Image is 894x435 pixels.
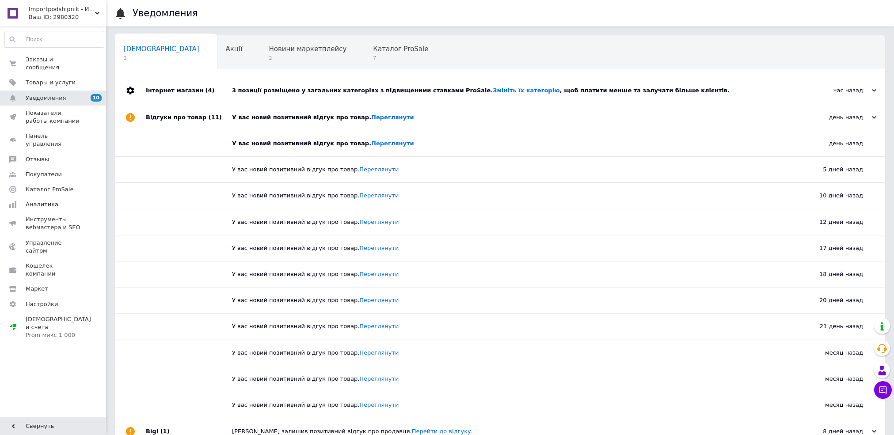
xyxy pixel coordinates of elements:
div: 21 день назад [775,314,885,339]
span: [DEMOGRAPHIC_DATA] [124,45,199,53]
div: У вас новий позитивний відгук про товар. [232,218,775,226]
a: Переглянути [371,140,414,147]
span: Инструменты вебмастера и SEO [26,216,82,231]
div: У вас новий позитивний відгук про товар. [232,166,775,174]
a: Переглянути [359,349,399,356]
span: 2 [269,55,346,61]
span: Показатели работы компании [26,109,82,125]
div: У вас новий позитивний відгук про товар. [232,140,775,148]
div: Інтернет магазин [146,77,232,104]
span: Аналитика [26,200,58,208]
a: Переглянути [359,192,399,199]
div: месяц назад [775,340,885,366]
span: Настройки [26,300,58,308]
span: Каталог ProSale [373,45,428,53]
a: Переглянути [359,323,399,329]
span: Покупатели [26,170,62,178]
div: У вас новий позитивний відгук про товар. [232,113,788,121]
span: Отзывы [26,155,49,163]
a: Переглянути [371,114,414,121]
span: [DEMOGRAPHIC_DATA] и счета [26,315,91,340]
a: Переглянути [359,271,399,277]
a: Перейти до відгуку [412,428,471,435]
div: месяц назад [775,392,885,418]
span: Управление сайтом [26,239,82,255]
a: Змініть їх категорію [493,87,559,94]
div: У вас новий позитивний відгук про товар. [232,296,775,304]
div: У вас новий позитивний відгук про товар. [232,244,775,252]
span: 10 [91,94,102,102]
div: 3 позиції розміщено у загальних категоріях з підвищеними ставками ProSale. , щоб платити менше та... [232,87,788,95]
span: 7 [373,55,428,61]
div: 18 дней назад [775,261,885,287]
a: Переглянути [359,401,399,408]
span: Кошелек компании [26,262,82,278]
span: Товары и услуги [26,79,76,87]
div: У вас новий позитивний відгук про товар. [232,375,775,383]
a: Переглянути [359,375,399,382]
div: У вас новий позитивний відгук про товар. [232,192,775,200]
div: 20 дней назад [775,287,885,313]
div: Відгуки про товар [146,104,232,131]
span: (11) [209,114,222,121]
span: Новини маркетплейсу [269,45,346,53]
div: 10 дней назад [775,183,885,208]
div: час назад [788,87,876,95]
a: Переглянути [359,166,399,173]
div: У вас новий позитивний відгук про товар. [232,349,775,357]
div: месяц назад [775,366,885,392]
a: Переглянути [359,219,399,225]
h1: Уведомления [133,8,198,19]
span: Каталог ProSale [26,185,73,193]
span: Importpodshipnik - Импортные подшипники для любой техники. [29,5,95,13]
span: Панель управления [26,132,82,148]
span: (1) [160,428,170,435]
div: У вас новий позитивний відгук про товар. [232,270,775,278]
span: Заказы и сообщения [26,56,82,72]
div: Prom микс 1 000 [26,331,91,339]
div: 17 дней назад [775,235,885,261]
a: Переглянути [359,297,399,303]
span: Маркет [26,285,48,293]
span: Уведомления [26,94,66,102]
span: Акції [226,45,243,53]
span: 2 [124,55,199,61]
input: Поиск [5,31,104,47]
div: 5 дней назад [775,157,885,182]
a: Переглянути [359,245,399,251]
div: У вас новий позитивний відгук про товар. [232,401,775,409]
div: 12 дней назад [775,209,885,235]
div: день назад [788,113,876,121]
button: Чат с покупателем [874,381,892,399]
span: (4) [205,87,214,94]
div: день назад [775,131,885,156]
div: У вас новий позитивний відгук про товар. [232,322,775,330]
div: Ваш ID: 2980320 [29,13,106,21]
